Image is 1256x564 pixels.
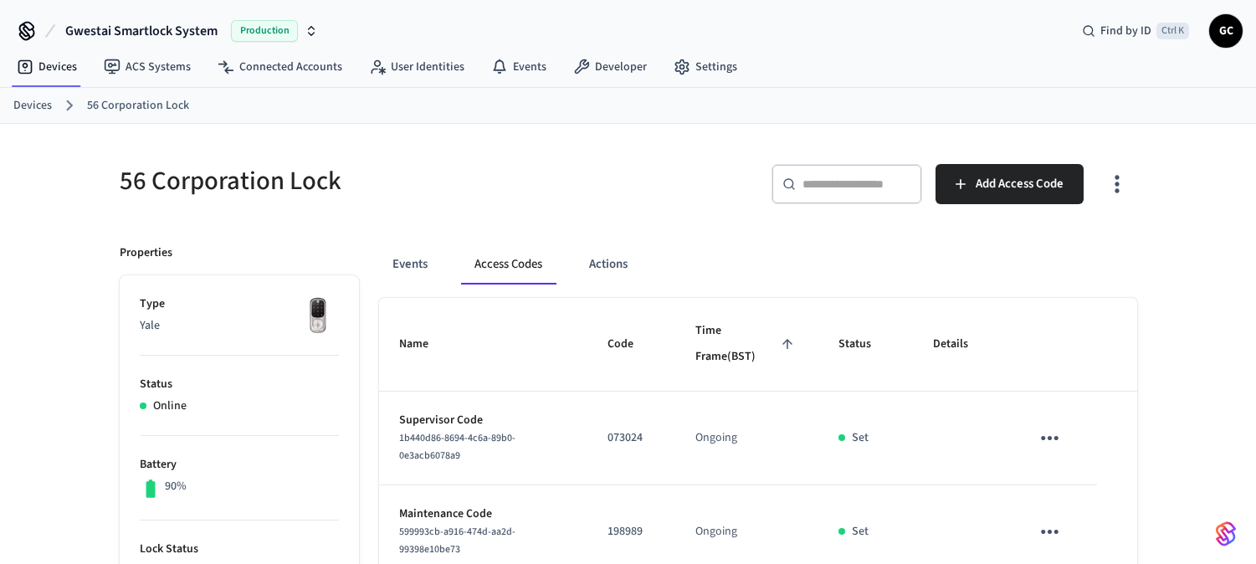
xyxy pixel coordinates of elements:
p: Online [153,397,187,415]
a: Events [478,52,560,82]
a: Connected Accounts [204,52,356,82]
p: Lock Status [140,541,339,558]
button: Add Access Code [936,164,1084,204]
p: Maintenance Code [399,505,567,523]
button: Access Codes [461,244,556,285]
p: Properties [120,244,172,262]
img: SeamLogoGradient.69752ec5.svg [1216,520,1236,547]
a: 56 Corporation Lock [87,97,189,115]
span: GC [1211,16,1241,46]
a: ACS Systems [90,52,204,82]
span: Code [607,331,655,357]
button: Actions [576,244,641,285]
p: Set [852,523,869,541]
h5: 56 Corporation Lock [120,164,618,198]
p: Yale [140,317,339,335]
p: Supervisor Code [399,412,567,429]
span: Production [231,20,298,42]
p: Battery [140,456,339,474]
button: GC [1209,14,1243,48]
p: 073024 [607,429,655,447]
td: Ongoing [675,392,818,485]
span: Time Frame(BST) [695,318,798,371]
a: Devices [3,52,90,82]
a: User Identities [356,52,478,82]
span: Find by ID [1100,23,1151,39]
p: 90% [165,478,187,495]
p: 198989 [607,523,655,541]
span: Ctrl K [1156,23,1189,39]
a: Developer [560,52,660,82]
img: Yale Assure Touchscreen Wifi Smart Lock, Satin Nickel, Front [297,295,339,337]
div: Find by IDCtrl K [1069,16,1202,46]
span: Status [838,331,893,357]
span: 599993cb-a916-474d-aa2d-99398e10be73 [399,525,515,556]
div: ant example [379,244,1137,285]
a: Devices [13,97,52,115]
p: Status [140,376,339,393]
p: Set [852,429,869,447]
span: Gwestai Smartlock System [65,21,218,41]
span: Name [399,331,450,357]
span: 1b440d86-8694-4c6a-89b0-0e3acb6078a9 [399,431,515,463]
span: Add Access Code [976,173,1064,195]
p: Type [140,295,339,313]
button: Events [379,244,441,285]
span: Details [933,331,990,357]
a: Settings [660,52,751,82]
